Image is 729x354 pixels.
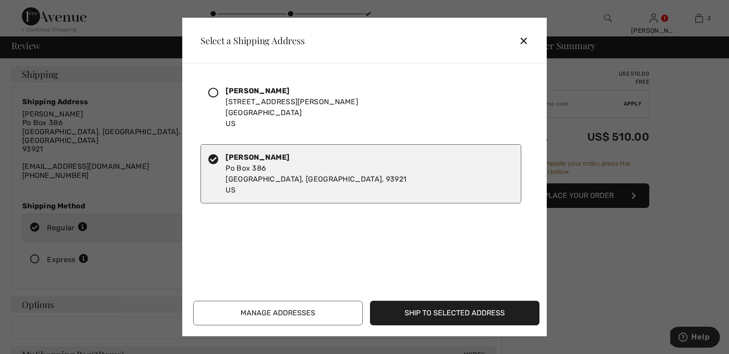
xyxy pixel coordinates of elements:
[193,301,363,325] button: Manage Addresses
[370,301,539,325] button: Ship to Selected Address
[226,153,289,162] strong: [PERSON_NAME]
[519,31,536,50] div: ✕
[21,6,40,15] span: Help
[226,86,358,129] div: [STREET_ADDRESS][PERSON_NAME] [GEOGRAPHIC_DATA] US
[226,152,406,196] div: Po Box 386 [GEOGRAPHIC_DATA], [GEOGRAPHIC_DATA], 93921 US
[226,86,289,95] strong: [PERSON_NAME]
[193,36,305,45] div: Select a Shipping Address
